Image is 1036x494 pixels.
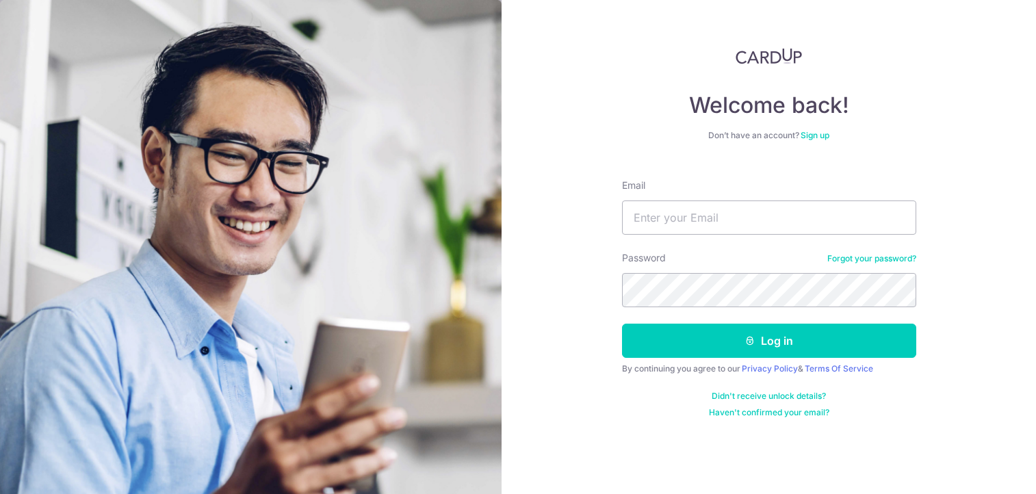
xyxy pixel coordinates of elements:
[622,200,916,235] input: Enter your Email
[742,363,798,374] a: Privacy Policy
[622,324,916,358] button: Log in
[712,391,826,402] a: Didn't receive unlock details?
[622,251,666,265] label: Password
[709,407,829,418] a: Haven't confirmed your email?
[622,179,645,192] label: Email
[805,363,873,374] a: Terms Of Service
[736,48,803,64] img: CardUp Logo
[622,130,916,141] div: Don’t have an account?
[827,253,916,264] a: Forgot your password?
[801,130,829,140] a: Sign up
[622,363,916,374] div: By continuing you agree to our &
[622,92,916,119] h4: Welcome back!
